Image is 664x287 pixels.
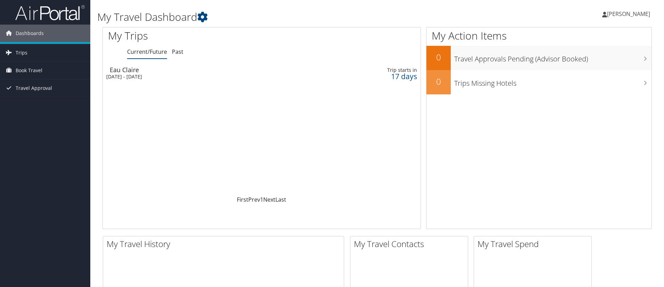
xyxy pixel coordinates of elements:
[478,238,591,250] h2: My Travel Spend
[127,48,167,56] a: Current/Future
[349,67,417,73] div: Trip starts in
[16,79,52,97] span: Travel Approval
[354,238,468,250] h2: My Travel Contacts
[97,10,471,24] h1: My Travel Dashboard
[349,73,417,79] div: 17 days
[275,196,286,203] a: Last
[107,238,344,250] h2: My Travel History
[426,28,651,43] h1: My Action Items
[106,74,307,80] div: [DATE] - [DATE]
[454,51,651,64] h3: Travel Approvals Pending (Advisor Booked)
[602,3,657,24] a: [PERSON_NAME]
[454,75,651,88] h3: Trips Missing Hotels
[16,44,27,61] span: Trips
[607,10,650,18] span: [PERSON_NAME]
[237,196,248,203] a: First
[260,196,263,203] a: 1
[108,28,283,43] h1: My Trips
[426,70,651,94] a: 0Trips Missing Hotels
[172,48,183,56] a: Past
[426,46,651,70] a: 0Travel Approvals Pending (Advisor Booked)
[16,62,42,79] span: Book Travel
[263,196,275,203] a: Next
[110,67,310,73] div: Eau Claire
[16,25,44,42] span: Dashboards
[15,5,85,21] img: airportal-logo.png
[248,196,260,203] a: Prev
[426,51,451,63] h2: 0
[426,76,451,87] h2: 0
